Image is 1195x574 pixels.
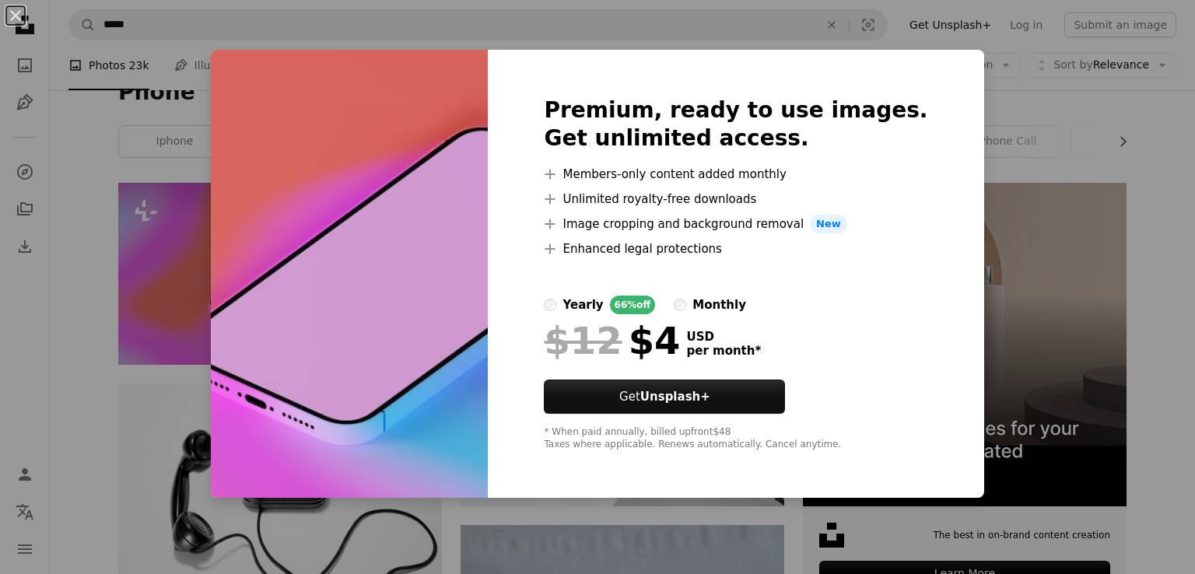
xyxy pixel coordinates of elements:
[544,215,927,233] li: Image cropping and background removal
[562,296,603,314] div: yearly
[544,320,622,361] span: $12
[686,344,761,358] span: per month *
[544,426,927,451] div: * When paid annually, billed upfront $48 Taxes where applicable. Renews automatically. Cancel any...
[610,296,656,314] div: 66% off
[544,320,680,361] div: $4
[544,165,927,184] li: Members-only content added monthly
[674,299,686,311] input: monthly
[544,190,927,208] li: Unlimited royalty-free downloads
[544,240,927,258] li: Enhanced legal protections
[640,390,710,404] strong: Unsplash+
[692,296,746,314] div: monthly
[810,215,847,233] span: New
[544,380,785,414] button: GetUnsplash+
[686,330,761,344] span: USD
[544,96,927,152] h2: Premium, ready to use images. Get unlimited access.
[211,50,488,498] img: premium_photo-1680985551009-05107cd2752c
[544,299,556,311] input: yearly66%off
